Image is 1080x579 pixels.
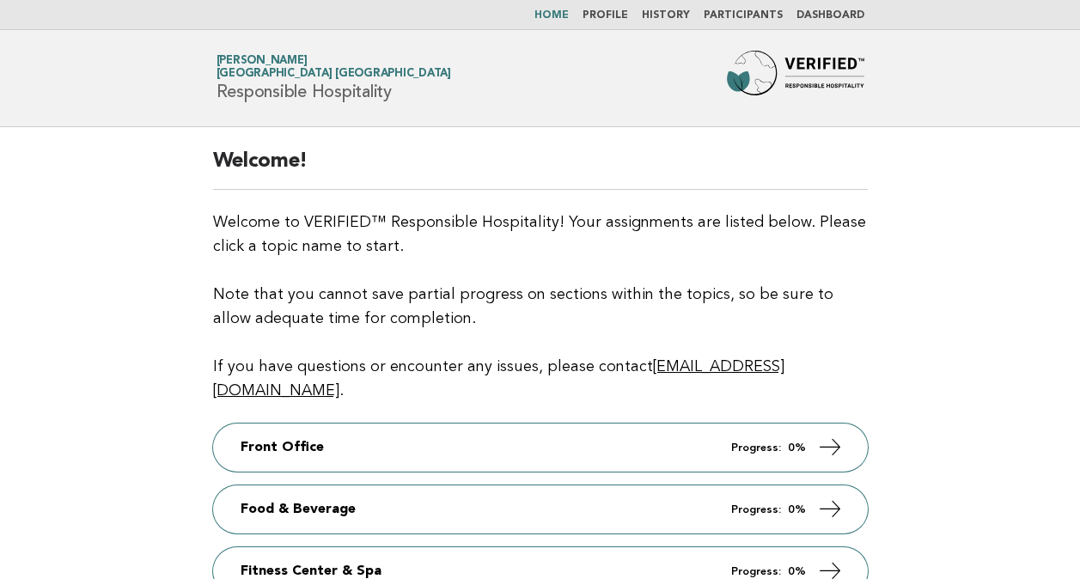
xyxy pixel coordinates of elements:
span: [GEOGRAPHIC_DATA] [GEOGRAPHIC_DATA] [217,69,451,80]
em: Progress: [731,442,781,454]
a: Participants [704,10,783,21]
em: Progress: [731,504,781,515]
a: Profile [583,10,628,21]
a: Dashboard [796,10,864,21]
h2: Welcome! [213,148,868,190]
em: Progress: [731,566,781,577]
h1: Responsible Hospitality [217,56,451,101]
img: Forbes Travel Guide [727,51,864,106]
a: Food & Beverage Progress: 0% [213,485,868,533]
p: Welcome to VERIFIED™ Responsible Hospitality! Your assignments are listed below. Please click a t... [213,210,868,403]
strong: 0% [788,566,806,577]
a: [PERSON_NAME][GEOGRAPHIC_DATA] [GEOGRAPHIC_DATA] [217,55,451,79]
a: Home [534,10,569,21]
strong: 0% [788,442,806,454]
a: History [642,10,690,21]
a: Front Office Progress: 0% [213,424,868,472]
strong: 0% [788,504,806,515]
